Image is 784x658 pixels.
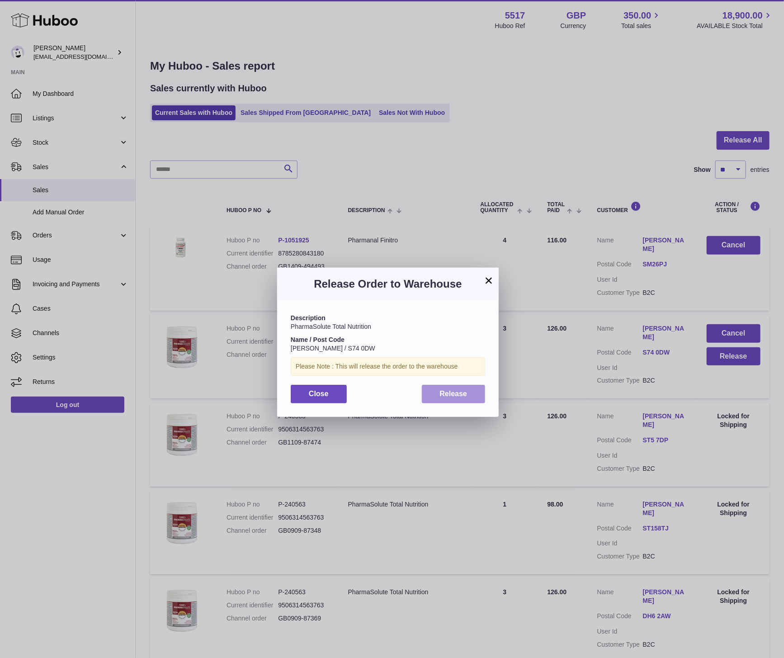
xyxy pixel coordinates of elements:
[483,275,494,286] button: ×
[291,314,326,322] strong: Description
[440,390,468,398] span: Release
[291,336,345,343] strong: Name / Post Code
[291,345,375,352] span: [PERSON_NAME] / S74 0DW
[291,385,347,403] button: Close
[291,323,371,330] span: PharmaSolute Total Nutrition
[422,385,486,403] button: Release
[291,357,485,376] div: Please Note : This will release the order to the warehouse
[291,277,485,291] h3: Release Order to Warehouse
[309,390,329,398] span: Close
